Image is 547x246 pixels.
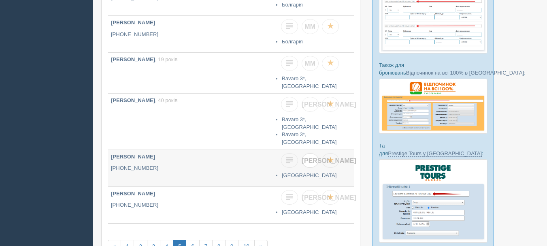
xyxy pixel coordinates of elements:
span: [PERSON_NAME] [302,157,356,164]
a: Bavaro 3*, [GEOGRAPHIC_DATA] [282,131,336,145]
a: ММ [302,19,319,34]
p: Та для : [379,142,487,157]
a: ММ [302,56,319,71]
a: [PERSON_NAME] [302,97,319,112]
a: [PERSON_NAME] [PHONE_NUMBER] [108,187,273,223]
a: [GEOGRAPHIC_DATA] [282,172,336,178]
p: Також для бронювань : [379,61,487,77]
p: [PHONE_NUMBER] [111,165,270,172]
b: [PERSON_NAME] [111,154,155,160]
a: [PERSON_NAME], 40 років [108,94,273,138]
a: [PERSON_NAME] [PHONE_NUMBER] [108,16,273,52]
a: Болгарія [282,39,303,45]
a: Відпочинок на всі 100% в [GEOGRAPHIC_DATA] [406,70,524,76]
p: [PHONE_NUMBER] [111,201,270,209]
a: [PERSON_NAME] [302,153,319,168]
a: Prestige Tours у [GEOGRAPHIC_DATA] [388,150,482,157]
b: [PERSON_NAME] [111,190,155,197]
p: [PHONE_NUMBER] [111,31,270,39]
span: [PERSON_NAME] [302,194,356,201]
a: [PERSON_NAME] [302,190,319,205]
a: Bavaro 3*, [GEOGRAPHIC_DATA] [282,75,336,89]
b: [PERSON_NAME] [111,19,155,26]
a: [PERSON_NAME], 19 років [108,53,273,89]
a: Болгарія [282,2,303,8]
a: Bavaro 3*, [GEOGRAPHIC_DATA] [282,116,336,130]
a: [GEOGRAPHIC_DATA] [282,209,336,215]
b: [PERSON_NAME] [111,97,155,103]
img: otdihnavse100--%D1%84%D0%BE%D1%80%D0%BC%D0%B0-%D0%B1%D1%80%D0%BE%D0%BD%D0%B8%D1%80%D0%BE%D0%B2%D0... [379,79,487,134]
span: [PERSON_NAME] [302,101,356,108]
span: ММ [304,60,315,67]
span: , 19 років [155,56,177,62]
span: , 40 років [155,97,177,103]
span: ММ [304,23,315,30]
b: [PERSON_NAME] [111,56,155,62]
img: prestige-tours-booking-form-crm-for-travel-agents.png [379,159,487,243]
a: [PERSON_NAME] [PHONE_NUMBER] [108,150,273,186]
